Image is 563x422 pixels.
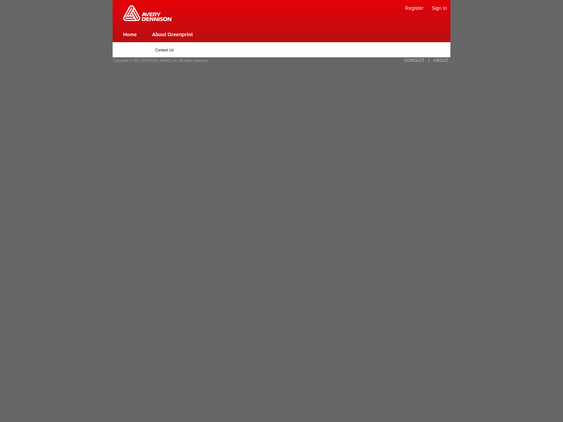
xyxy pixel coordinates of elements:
p: Contact Us [155,48,408,52]
a: About Greenprint [152,32,193,37]
a: | [428,58,429,63]
a: ABOUT [433,58,448,63]
a: CONTACT [404,58,424,63]
img: Home [123,5,171,21]
a: Home [123,32,137,37]
a: Sign In [431,5,447,11]
span: Copyright © 2012 [PERSON_NAME], Inc. All rights reserved. [113,59,208,63]
a: Greenprint [123,18,171,22]
a: Register [405,5,423,11]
